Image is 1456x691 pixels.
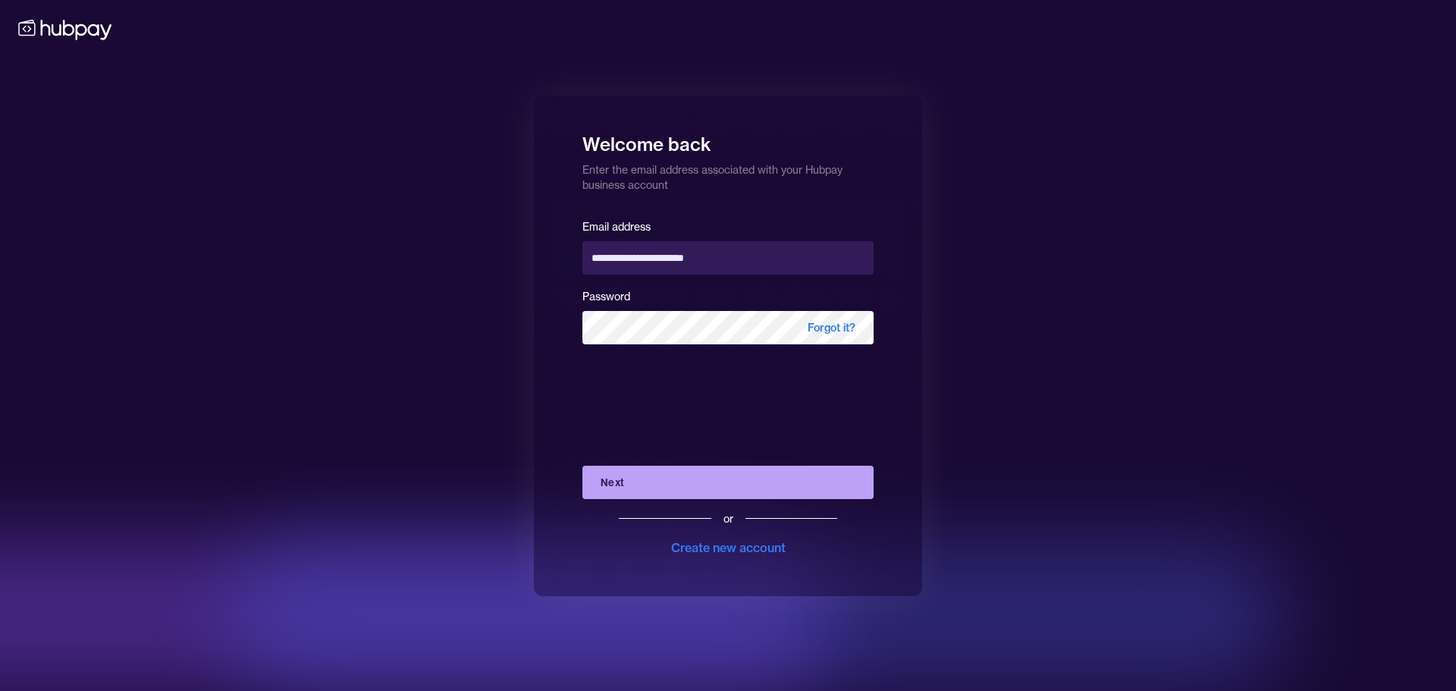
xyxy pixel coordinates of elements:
div: or [723,511,733,526]
div: Create new account [671,539,786,557]
span: Forgot it? [789,311,874,344]
button: Next [582,466,874,499]
label: Password [582,290,630,303]
label: Email address [582,220,651,234]
h1: Welcome back [582,123,874,156]
p: Enter the email address associated with your Hubpay business account [582,156,874,193]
